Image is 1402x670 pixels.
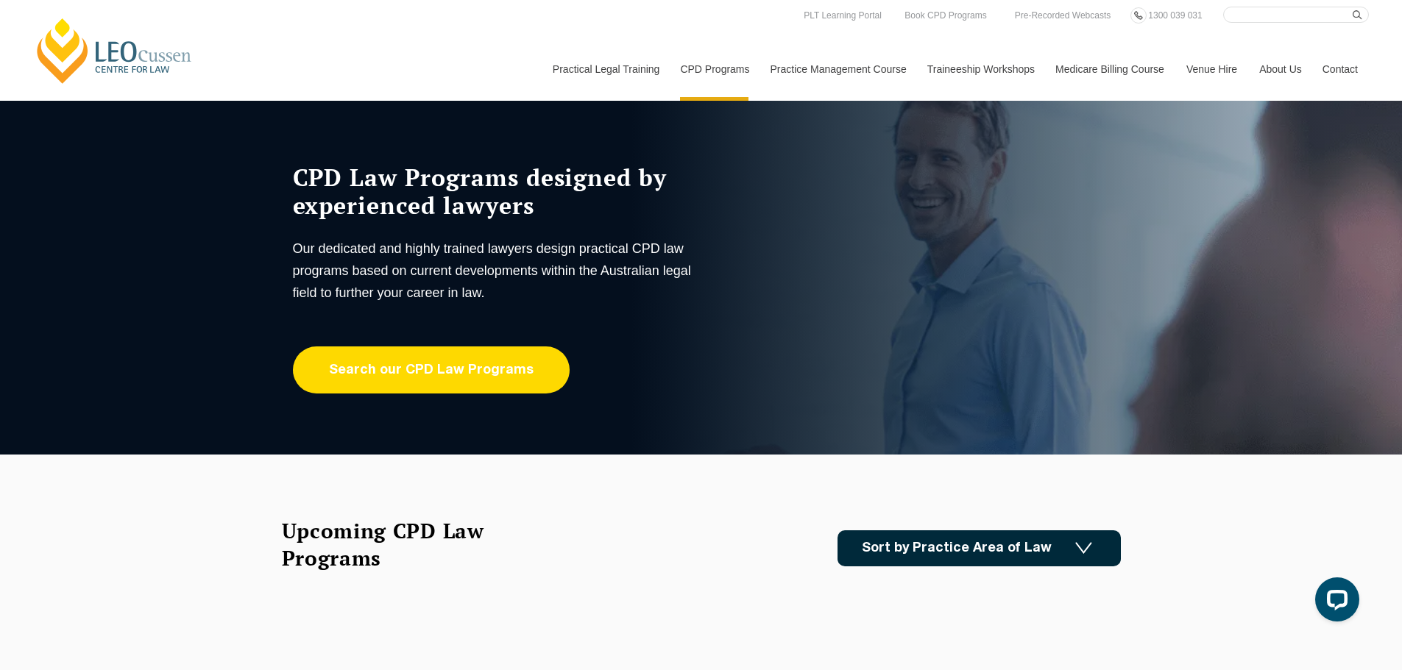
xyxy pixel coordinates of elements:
[33,16,196,85] a: [PERSON_NAME] Centre for Law
[1011,7,1115,24] a: Pre-Recorded Webcasts
[1303,571,1365,633] iframe: LiveChat chat widget
[901,7,990,24] a: Book CPD Programs
[282,517,521,571] h2: Upcoming CPD Law Programs
[293,346,570,393] a: Search our CPD Law Programs
[1044,38,1175,101] a: Medicare Billing Course
[800,7,885,24] a: PLT Learning Portal
[542,38,670,101] a: Practical Legal Training
[1075,542,1092,555] img: Icon
[1148,10,1202,21] span: 1300 039 031
[1248,38,1311,101] a: About Us
[916,38,1044,101] a: Traineeship Workshops
[293,238,698,304] p: Our dedicated and highly trained lawyers design practical CPD law programs based on current devel...
[669,38,759,101] a: CPD Programs
[1175,38,1248,101] a: Venue Hire
[293,163,698,219] h1: CPD Law Programs designed by experienced lawyers
[1311,38,1369,101] a: Contact
[760,38,916,101] a: Practice Management Course
[1144,7,1205,24] a: 1300 039 031
[838,530,1121,566] a: Sort by Practice Area of Law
